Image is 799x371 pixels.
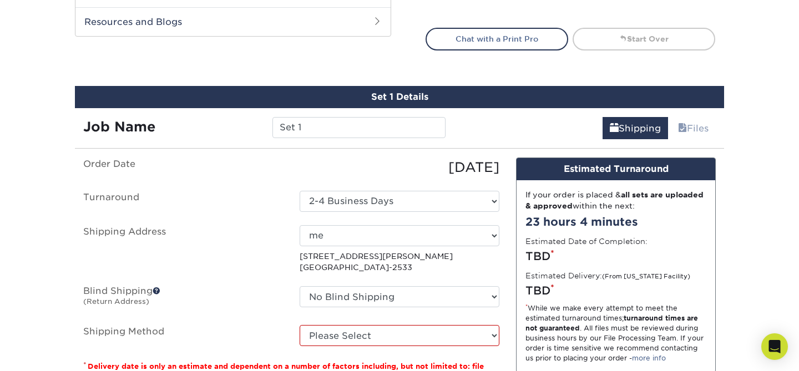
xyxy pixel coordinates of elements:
label: Shipping Method [75,325,291,346]
strong: Job Name [83,119,155,135]
a: Shipping [603,117,668,139]
a: more info [632,354,666,362]
h2: Resources and Blogs [75,7,391,36]
div: If your order is placed & within the next: [525,189,706,212]
a: Chat with a Print Pro [426,28,568,50]
label: Blind Shipping [75,286,291,312]
span: files [678,123,687,134]
p: [STREET_ADDRESS][PERSON_NAME] [GEOGRAPHIC_DATA]-2533 [300,251,499,273]
div: [DATE] [291,157,508,177]
label: Order Date [75,157,291,177]
input: Enter a job name [272,117,445,138]
div: 23 hours 4 minutes [525,214,706,230]
div: Estimated Turnaround [517,158,715,180]
a: Start Over [573,28,715,50]
label: Turnaround [75,191,291,212]
div: While we make every attempt to meet the estimated turnaround times; . All files must be reviewed ... [525,303,706,363]
a: Files [671,117,716,139]
label: Shipping Address [75,225,291,273]
label: Estimated Date of Completion: [525,236,648,247]
div: TBD [525,248,706,265]
span: shipping [610,123,619,134]
label: Estimated Delivery: [525,270,690,281]
small: (Return Address) [83,297,149,306]
div: Set 1 Details [75,86,724,108]
div: TBD [525,282,706,299]
div: Open Intercom Messenger [761,333,788,360]
small: (From [US_STATE] Facility) [602,273,690,280]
